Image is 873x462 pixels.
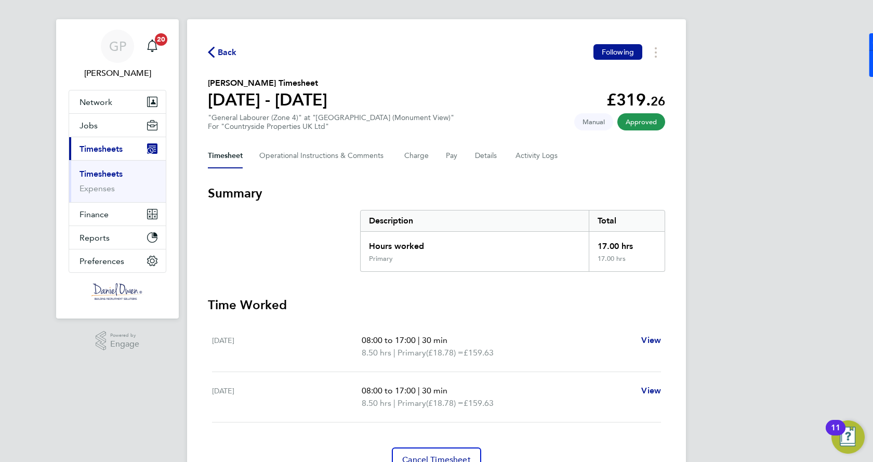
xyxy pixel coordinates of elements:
[80,233,110,243] span: Reports
[259,143,388,168] button: Operational Instructions & Comments
[80,183,115,193] a: Expenses
[109,39,126,53] span: GP
[641,386,661,395] span: View
[69,137,166,160] button: Timesheets
[418,335,420,345] span: |
[208,122,454,131] div: For "Countryside Properties UK Ltd"
[80,169,123,179] a: Timesheets
[362,335,416,345] span: 08:00 to 17:00
[362,348,391,358] span: 8.50 hrs
[418,386,420,395] span: |
[110,331,139,340] span: Powered by
[218,46,237,59] span: Back
[589,255,665,271] div: 17.00 hrs
[80,121,98,130] span: Jobs
[155,33,167,46] span: 20
[96,331,140,351] a: Powered byEngage
[393,398,395,408] span: |
[361,210,589,231] div: Description
[208,113,454,131] div: "General Labourer (Zone 4)" at "[GEOGRAPHIC_DATA] (Monument View)"
[651,94,665,109] span: 26
[208,143,243,168] button: Timesheet
[641,385,661,397] a: View
[574,113,613,130] span: This timesheet was manually created.
[589,232,665,255] div: 17.00 hrs
[208,297,665,313] h3: Time Worked
[69,226,166,249] button: Reports
[641,335,661,345] span: View
[91,283,143,300] img: danielowen-logo-retina.png
[398,397,426,410] span: Primary
[110,340,139,349] span: Engage
[208,89,327,110] h1: [DATE] - [DATE]
[361,232,589,255] div: Hours worked
[446,143,458,168] button: Pay
[69,160,166,202] div: Timesheets
[593,44,642,60] button: Following
[69,203,166,226] button: Finance
[515,143,559,168] button: Activity Logs
[56,19,179,319] nav: Main navigation
[208,185,665,202] h3: Summary
[80,256,124,266] span: Preferences
[404,143,429,168] button: Charge
[475,143,499,168] button: Details
[142,30,163,63] a: 20
[208,46,237,59] button: Back
[464,348,494,358] span: £159.63
[80,144,123,154] span: Timesheets
[369,255,393,263] div: Primary
[464,398,494,408] span: £159.63
[393,348,395,358] span: |
[641,334,661,347] a: View
[426,348,464,358] span: (£18.78) =
[646,44,665,60] button: Timesheets Menu
[362,386,416,395] span: 08:00 to 17:00
[398,347,426,359] span: Primary
[422,335,447,345] span: 30 min
[831,420,865,454] button: Open Resource Center, 11 new notifications
[212,334,362,359] div: [DATE]
[831,428,840,441] div: 11
[617,113,665,130] span: This timesheet has been approved.
[602,47,634,57] span: Following
[69,67,166,80] span: Gemma Phillips
[606,90,665,110] app-decimal: £319.
[208,77,327,89] h2: [PERSON_NAME] Timesheet
[69,249,166,272] button: Preferences
[212,385,362,410] div: [DATE]
[69,114,166,137] button: Jobs
[69,90,166,113] button: Network
[426,398,464,408] span: (£18.78) =
[589,210,665,231] div: Total
[69,283,166,300] a: Go to home page
[360,210,665,272] div: Summary
[80,97,112,107] span: Network
[69,30,166,80] a: GP[PERSON_NAME]
[422,386,447,395] span: 30 min
[80,209,109,219] span: Finance
[362,398,391,408] span: 8.50 hrs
